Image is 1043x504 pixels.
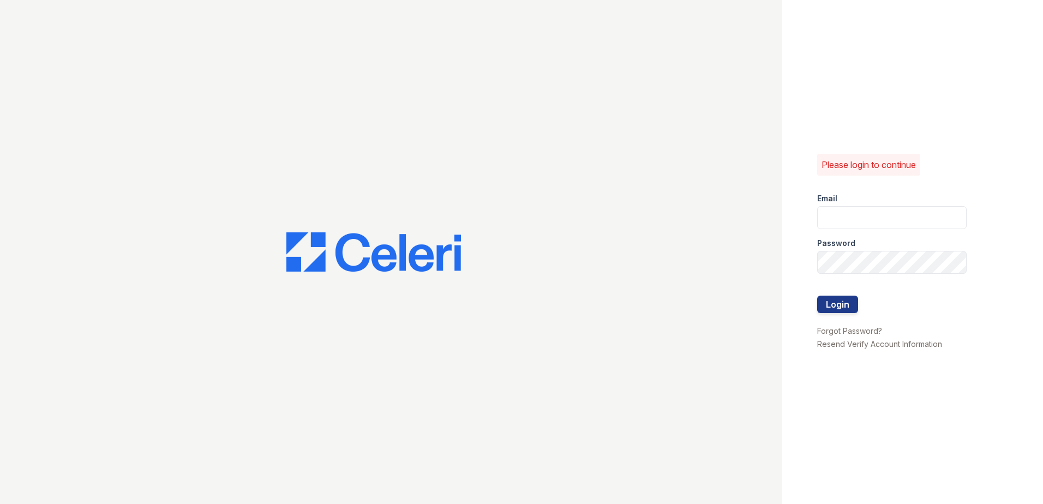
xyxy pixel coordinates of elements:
label: Password [817,238,855,249]
img: CE_Logo_Blue-a8612792a0a2168367f1c8372b55b34899dd931a85d93a1a3d3e32e68fde9ad4.png [286,232,461,272]
p: Please login to continue [822,158,916,171]
button: Login [817,296,858,313]
a: Resend Verify Account Information [817,339,942,349]
a: Forgot Password? [817,326,882,335]
label: Email [817,193,837,204]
